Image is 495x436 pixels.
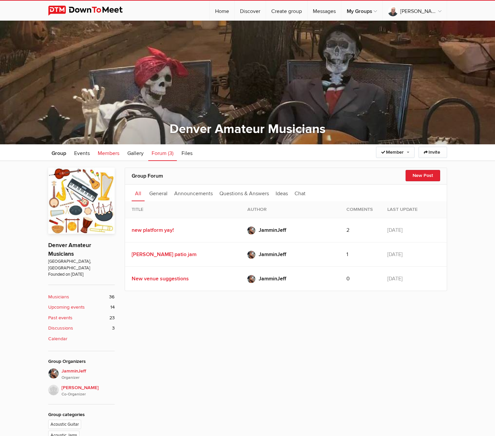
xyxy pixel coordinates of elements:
span: Group [52,150,66,157]
b: Upcoming events [48,304,85,311]
span: Events [74,150,90,157]
span: (3) [168,150,174,157]
img: DownToMeet [48,6,133,16]
a: [PERSON_NAME] [383,1,447,21]
a: Member [376,147,415,158]
a: JamminJeffOrganizer [48,368,115,381]
img: JamminJeff [247,226,255,234]
a: Messages [308,1,341,21]
span: [DATE] [387,275,403,282]
span: JamminJeff [259,227,286,233]
span: Forum [152,150,167,157]
a: Calendar [48,335,115,343]
span: Files [182,150,192,157]
a: JamminJeff [247,249,333,260]
span: JamminJeff [62,367,115,381]
i: Co-Organizer [62,391,115,397]
img: Denver Amateur Musicians [48,168,115,234]
th: Author [241,201,340,218]
a: Group [48,144,69,161]
span: [PERSON_NAME] [62,384,115,397]
a: Denver Amateur Musicians [170,121,325,137]
span: Gallery [127,150,144,157]
span: JamminJeff [259,251,286,258]
a: General [146,185,171,201]
a: Discover [235,1,266,21]
span: 23 [109,314,115,322]
span: JamminJeff [259,275,286,282]
a: [PERSON_NAME]Co-Organizer [48,381,115,397]
span: [GEOGRAPHIC_DATA], [GEOGRAPHIC_DATA] [48,258,115,271]
a: [PERSON_NAME] patio jam [132,251,196,258]
a: Announcements [171,185,216,201]
span: 3 [112,325,115,332]
span: Founded on [DATE] [48,271,115,278]
a: Forum (3) [148,144,177,161]
a: Discussions 3 [48,325,115,332]
b: Past events [48,314,72,322]
span: 14 [110,304,115,311]
a: New venue suggestions [132,275,189,282]
span: 36 [109,293,115,301]
th: Last Update [381,201,447,218]
a: All [132,185,145,201]
img: Peter B [48,385,59,395]
button: New Post [406,170,440,181]
div: Group Organizers [48,358,115,365]
a: JamminJeff [247,273,333,284]
span: 1 [346,251,348,258]
span: Members [98,150,119,157]
a: Events [71,144,93,161]
a: Questions & Answers [216,185,272,201]
th: Title [125,201,241,218]
a: Files [178,144,196,161]
span: [DATE] [387,251,403,258]
img: JamminJeff [247,251,255,259]
span: 0 [346,275,350,282]
a: Chat [291,185,309,201]
a: Create group [266,1,307,21]
a: My Groups [341,1,382,21]
a: Home [210,1,234,21]
a: Past events 23 [48,314,115,322]
a: Ideas [272,185,291,201]
a: new platform yay! [132,227,174,233]
a: Members [94,144,123,161]
span: 2 [346,227,349,233]
th: Comments [340,201,381,218]
a: Musicians 36 [48,293,115,301]
b: Calendar [48,335,67,343]
a: Invite [419,147,447,158]
a: My Profile [387,21,446,22]
img: JamminJeff [48,368,59,379]
a: Denver Amateur Musicians [48,242,91,257]
a: Gallery [124,144,147,161]
img: JamminJeff [247,275,255,283]
a: JamminJeff [247,225,333,235]
div: Group categories [48,411,115,418]
h2: Group Forum [132,168,440,184]
i: Organizer [62,375,115,381]
a: Upcoming events 14 [48,304,115,311]
b: Musicians [48,293,69,301]
span: [DATE] [387,227,403,233]
b: Discussions [48,325,73,332]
